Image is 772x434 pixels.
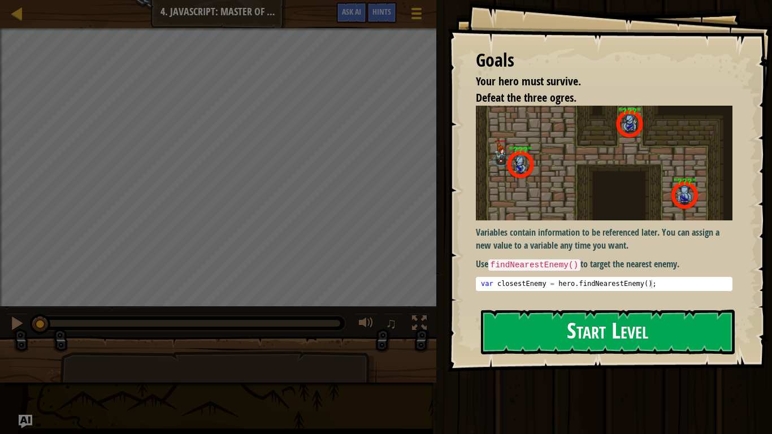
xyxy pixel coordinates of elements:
code: findNearestEnemy() [488,259,580,271]
p: Variables contain information to be referenced later. You can assign a new value to a variable an... [476,226,732,252]
span: Ask AI [342,6,361,17]
button: Show game menu [402,2,431,29]
button: Toggle fullscreen [408,313,431,336]
span: Your hero must survive. [476,73,581,89]
button: Ctrl + P: Pause [6,313,28,336]
span: ♫ [385,315,397,332]
li: Your hero must survive. [462,73,730,90]
span: Defeat the three ogres. [476,90,576,105]
li: Defeat the three ogres. [462,90,730,106]
span: Hints [372,6,391,17]
button: ♫ [383,313,402,336]
p: Use to target the nearest enemy. [476,258,732,271]
div: Goals [476,47,732,73]
button: Ask AI [336,2,367,23]
button: Start Level [481,310,735,354]
img: Master of names [476,106,732,220]
button: Adjust volume [355,313,378,336]
button: Ask AI [19,415,32,428]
